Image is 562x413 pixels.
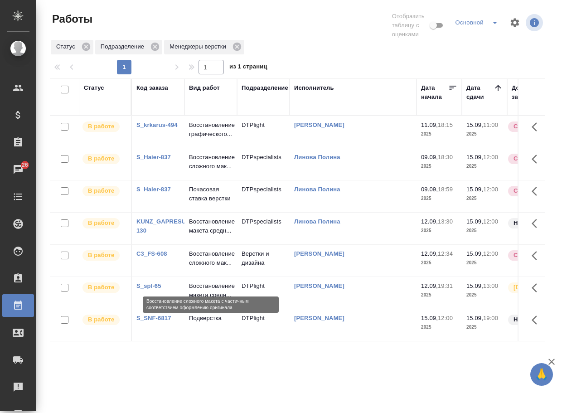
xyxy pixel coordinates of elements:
p: Нормальный [514,315,552,324]
p: 15.09, [466,250,483,257]
div: Статус [51,40,93,54]
span: Отобразить таблицу с оценками [392,12,428,39]
a: S_krkarus-494 [136,121,178,128]
p: 11.09, [421,121,438,128]
p: 18:15 [438,121,453,128]
p: 15.09, [466,154,483,160]
p: 2025 [466,323,503,332]
p: 2025 [466,194,503,203]
a: [PERSON_NAME] [294,250,344,257]
p: В работе [88,122,114,131]
div: Дата сдачи [466,83,494,102]
div: Подразделение [242,83,288,92]
div: Исполнитель выполняет работу [82,249,126,262]
p: В работе [88,251,114,260]
p: 2025 [421,323,457,332]
td: DTPspecialists [237,180,290,212]
div: Исполнитель выполняет работу [82,153,126,165]
div: Исполнитель выполняет работу [82,314,126,326]
p: Восстановление графического... [189,121,233,139]
button: Здесь прячутся важные кнопки [526,213,548,234]
td: Верстки и дизайна [237,245,290,277]
p: В работе [88,154,114,163]
a: 26 [2,158,34,181]
span: Посмотреть информацию [526,14,545,31]
p: 15.09, [466,186,483,193]
p: 11:00 [483,121,498,128]
a: C3_FS-608 [136,250,167,257]
p: Восстановление сложного мак... [189,249,233,267]
p: Восстановление макета средн... [189,217,233,235]
p: 15.09, [466,121,483,128]
p: 19:00 [483,315,498,321]
div: Исполнитель выполняет работу [82,121,126,133]
button: Здесь прячутся важные кнопки [526,277,548,299]
p: 18:59 [438,186,453,193]
p: 2025 [466,291,503,300]
p: 15.09, [466,282,483,289]
p: 09.09, [421,154,438,160]
p: 15.09, [421,315,438,321]
p: Восстановление сложного мак... [189,153,233,171]
p: Почасовая ставка верстки [189,185,233,203]
div: Подразделение [95,40,162,54]
p: Нормальный [514,219,552,228]
div: split button [453,15,504,30]
p: 12:00 [483,218,498,225]
p: В работе [88,283,114,292]
td: DTPspecialists [237,148,290,180]
div: Исполнитель [294,83,334,92]
div: Код заказа [136,83,168,92]
p: 2025 [421,194,457,203]
button: Здесь прячутся важные кнопки [526,116,548,138]
a: Линова Полина [294,154,340,160]
p: [DEMOGRAPHIC_DATA] [514,283,559,292]
p: 13:30 [438,218,453,225]
p: Статус [56,42,78,51]
p: 2025 [466,130,503,139]
div: Исполнитель выполняет работу [82,185,126,197]
p: Срочный [514,154,541,163]
p: 13:00 [483,282,498,289]
td: DTPlight [237,309,290,341]
td: DTPlight [237,116,290,148]
div: Исполнитель выполняет работу [82,282,126,294]
a: S_Haier-837 [136,186,171,193]
div: Статус [84,83,104,92]
span: Работы [50,12,92,26]
p: 12:00 [483,186,498,193]
p: 2025 [421,226,457,235]
button: Здесь прячутся важные кнопки [526,148,548,170]
a: Линова Полина [294,218,340,225]
p: 12.09, [421,282,438,289]
p: 2025 [466,226,503,235]
p: 12:00 [483,154,498,160]
button: Здесь прячутся важные кнопки [526,180,548,202]
p: Срочный [514,122,541,131]
p: 2025 [421,291,457,300]
td: DTPlight [237,277,290,309]
p: 2025 [421,258,457,267]
p: Менеджеры верстки [170,42,229,51]
div: Дата начала [421,83,448,102]
div: Вид работ [189,83,220,92]
a: S_Haier-837 [136,154,171,160]
p: Подверстка [189,314,233,323]
a: S_SNF-6817 [136,315,171,321]
p: Срочный [514,251,541,260]
td: DTPspecialists [237,213,290,244]
span: 26 [16,160,34,170]
p: 2025 [466,162,503,171]
span: 🙏 [534,365,549,384]
button: Здесь прячутся важные кнопки [526,309,548,331]
a: [PERSON_NAME] [294,282,344,289]
p: 12.09, [421,218,438,225]
span: Настроить таблицу [504,12,526,34]
div: Доп. статус заказа [512,83,559,102]
p: 15.09, [466,315,483,321]
button: 🙏 [530,363,553,386]
p: Восстановление макета средн... [189,282,233,300]
button: Здесь прячутся важные кнопки [526,245,548,267]
p: 09.09, [421,186,438,193]
p: 2025 [421,130,457,139]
